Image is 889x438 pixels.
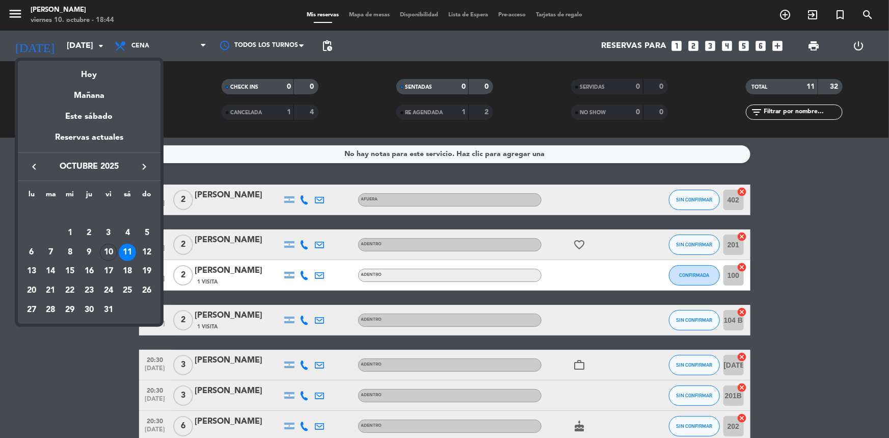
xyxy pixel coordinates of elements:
i: keyboard_arrow_right [138,161,150,173]
div: 21 [42,282,60,299]
div: 27 [23,301,40,319]
button: keyboard_arrow_left [25,160,43,173]
div: 22 [61,282,78,299]
div: 17 [100,263,117,280]
div: 26 [138,282,155,299]
td: 15 de octubre de 2025 [60,262,79,281]
span: octubre 2025 [43,160,135,173]
div: 2 [80,224,98,242]
td: 6 de octubre de 2025 [22,243,41,262]
div: 29 [61,301,78,319]
div: 25 [119,282,136,299]
td: 11 de octubre de 2025 [118,243,138,262]
th: viernes [99,189,118,204]
td: 29 de octubre de 2025 [60,300,79,320]
div: 3 [100,224,117,242]
th: sábado [118,189,138,204]
div: 15 [61,263,78,280]
td: 1 de octubre de 2025 [60,223,79,243]
div: Hoy [18,61,160,82]
div: 23 [80,282,98,299]
td: 28 de octubre de 2025 [41,300,61,320]
td: 21 de octubre de 2025 [41,281,61,300]
div: 28 [42,301,60,319]
div: 11 [119,244,136,261]
div: 20 [23,282,40,299]
td: 24 de octubre de 2025 [99,281,118,300]
td: 30 de octubre de 2025 [79,300,99,320]
td: 7 de octubre de 2025 [41,243,61,262]
td: 14 de octubre de 2025 [41,262,61,281]
td: 22 de octubre de 2025 [60,281,79,300]
div: 18 [119,263,136,280]
td: 25 de octubre de 2025 [118,281,138,300]
td: 9 de octubre de 2025 [79,243,99,262]
td: 19 de octubre de 2025 [137,262,156,281]
td: 12 de octubre de 2025 [137,243,156,262]
i: keyboard_arrow_left [28,161,40,173]
th: miércoles [60,189,79,204]
div: 7 [42,244,60,261]
button: keyboard_arrow_right [135,160,153,173]
div: Reservas actuales [18,131,160,152]
td: 8 de octubre de 2025 [60,243,79,262]
div: 9 [80,244,98,261]
td: 5 de octubre de 2025 [137,223,156,243]
td: 3 de octubre de 2025 [99,223,118,243]
div: 6 [23,244,40,261]
div: 13 [23,263,40,280]
td: 10 de octubre de 2025 [99,243,118,262]
th: martes [41,189,61,204]
td: 23 de octubre de 2025 [79,281,99,300]
td: OCT. [22,204,156,223]
div: 4 [119,224,136,242]
td: 18 de octubre de 2025 [118,262,138,281]
div: 10 [100,244,117,261]
div: 14 [42,263,60,280]
td: 31 de octubre de 2025 [99,300,118,320]
td: 17 de octubre de 2025 [99,262,118,281]
div: Este sábado [18,102,160,131]
td: 4 de octubre de 2025 [118,223,138,243]
div: Mañana [18,82,160,102]
div: 19 [138,263,155,280]
div: 31 [100,301,117,319]
th: domingo [137,189,156,204]
td: 16 de octubre de 2025 [79,262,99,281]
div: 12 [138,244,155,261]
div: 24 [100,282,117,299]
div: 5 [138,224,155,242]
div: 8 [61,244,78,261]
div: 30 [80,301,98,319]
td: 2 de octubre de 2025 [79,223,99,243]
td: 26 de octubre de 2025 [137,281,156,300]
td: 13 de octubre de 2025 [22,262,41,281]
div: 16 [80,263,98,280]
td: 20 de octubre de 2025 [22,281,41,300]
div: 1 [61,224,78,242]
th: lunes [22,189,41,204]
th: jueves [79,189,99,204]
td: 27 de octubre de 2025 [22,300,41,320]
